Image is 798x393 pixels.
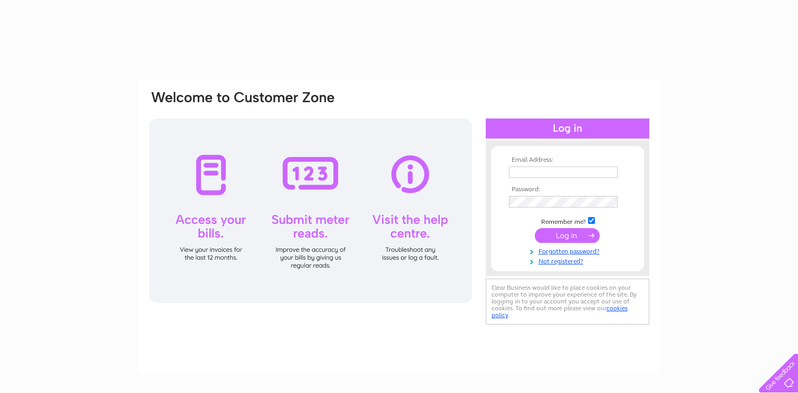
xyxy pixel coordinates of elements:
[509,256,629,266] a: Not registered?
[492,304,628,319] a: cookies policy
[506,186,629,193] th: Password:
[506,215,629,226] td: Remember me?
[486,279,649,325] div: Clear Business would like to place cookies on your computer to improve your experience of the sit...
[509,245,629,256] a: Forgotten password?
[506,156,629,164] th: Email Address:
[535,228,600,243] input: Submit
